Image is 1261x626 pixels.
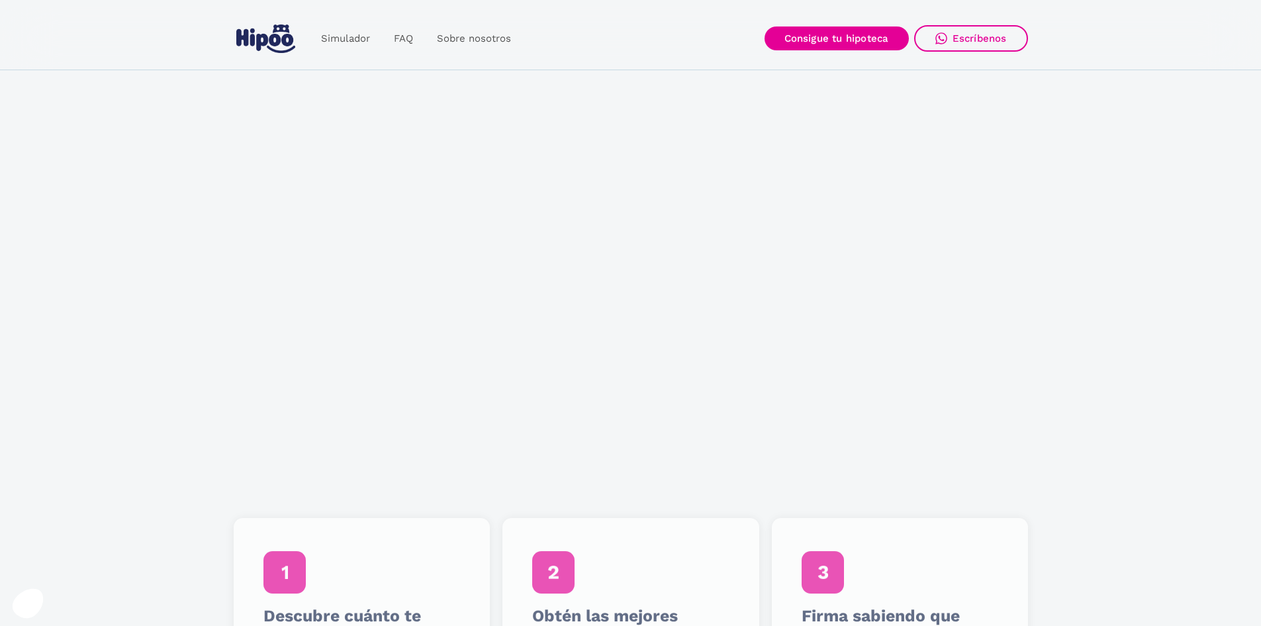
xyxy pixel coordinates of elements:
[425,26,523,52] a: Sobre nosotros
[765,26,909,50] a: Consigue tu hipoteca
[234,19,299,58] a: home
[953,32,1007,44] div: Escríbenos
[382,26,425,52] a: FAQ
[914,25,1028,52] a: Escríbenos
[309,26,382,52] a: Simulador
